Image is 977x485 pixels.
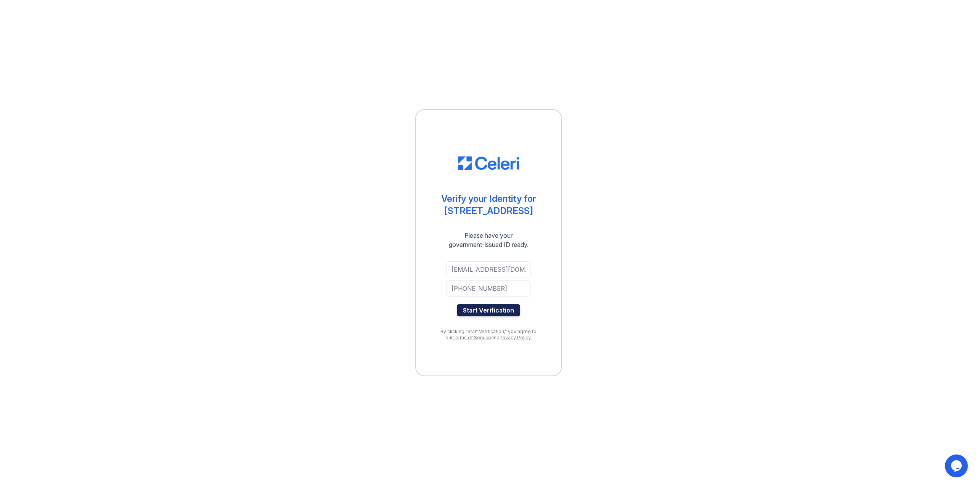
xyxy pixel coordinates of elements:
img: CE_Logo_Blue-a8612792a0a2168367f1c8372b55b34899dd931a85d93a1a3d3e32e68fde9ad4.png [458,156,519,170]
input: Phone [447,280,530,296]
input: Email [447,261,530,277]
button: Start Verification [457,304,520,316]
a: Terms of Service [452,335,491,340]
div: Verify your Identity for [STREET_ADDRESS] [441,193,536,217]
div: By clicking "Start Verification," you agree to our and [431,329,546,341]
a: Privacy Policy. [500,335,532,340]
div: Please have your government-issued ID ready. [435,231,542,249]
iframe: chat widget [945,454,969,477]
